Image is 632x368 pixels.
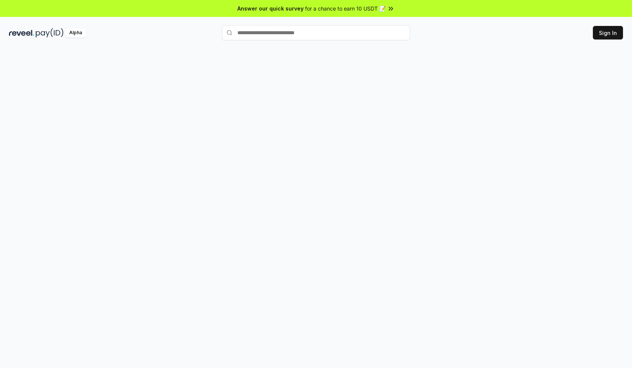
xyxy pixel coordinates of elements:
[593,26,623,39] button: Sign In
[9,28,34,38] img: reveel_dark
[305,5,386,12] span: for a chance to earn 10 USDT 📝
[36,28,64,38] img: pay_id
[65,28,86,38] div: Alpha
[237,5,304,12] span: Answer our quick survey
